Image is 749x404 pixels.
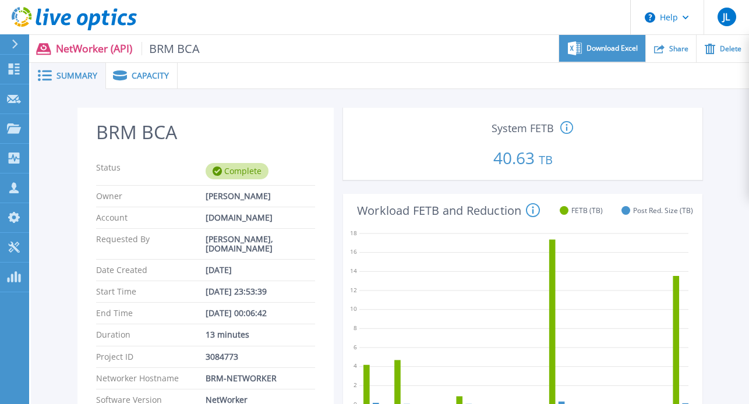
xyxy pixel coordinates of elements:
[56,42,200,55] p: NetWorker (API)
[492,123,554,133] span: System FETB
[633,206,693,215] span: Post Red. Size (TB)
[206,163,268,179] div: Complete
[206,309,315,318] div: [DATE] 00:06:42
[350,286,357,294] text: 12
[56,72,97,80] span: Summary
[354,324,357,332] text: 8
[354,381,357,389] text: 2
[96,265,206,275] p: Date Created
[206,330,315,339] div: 13 minutes
[206,265,315,275] div: [DATE]
[132,72,169,80] span: Capacity
[350,267,357,275] text: 14
[357,203,540,217] h4: Workload FETB and Reduction
[96,352,206,362] p: Project ID
[206,374,315,383] div: BRM-NETWORKER
[354,362,357,370] text: 4
[96,163,206,179] p: Status
[350,305,357,313] text: 10
[96,213,206,222] p: Account
[96,309,206,318] p: End Time
[720,45,741,52] span: Delete
[96,122,315,143] h2: BRM BCA
[206,192,315,201] div: [PERSON_NAME]
[723,12,730,22] span: JL
[206,235,315,253] div: [PERSON_NAME], [DOMAIN_NAME]
[587,45,638,52] span: Download Excel
[669,45,688,52] span: Share
[142,42,200,55] span: BRM BCA
[350,229,357,237] text: 18
[96,287,206,296] p: Start Time
[571,206,603,215] span: FETB (TB)
[96,374,206,383] p: Networker Hostname
[539,152,553,168] span: TB
[96,192,206,201] p: Owner
[348,136,698,175] p: 40.63
[96,330,206,339] p: Duration
[350,248,357,256] text: 16
[206,213,315,222] div: [DOMAIN_NAME]
[206,352,315,362] div: 3084773
[206,287,315,296] div: [DATE] 23:53:39
[354,343,357,351] text: 6
[96,235,206,253] p: Requested By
